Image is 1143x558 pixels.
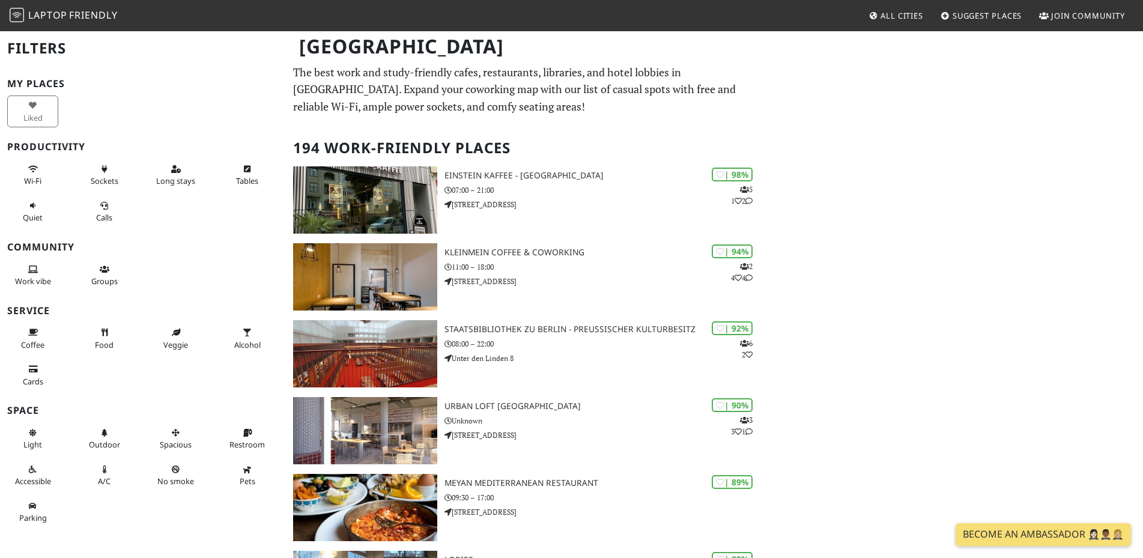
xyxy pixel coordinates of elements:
[91,175,118,186] span: Power sockets
[156,175,195,186] span: Long stays
[150,459,201,491] button: No smoke
[79,196,130,228] button: Calls
[444,429,762,441] p: [STREET_ADDRESS]
[150,423,201,455] button: Spacious
[444,492,762,503] p: 09:30 – 17:00
[89,439,120,450] span: Outdoor area
[7,241,279,253] h3: Community
[150,323,201,354] button: Veggie
[15,276,51,287] span: People working
[23,212,43,223] span: Quiet
[286,243,762,311] a: KleinMein Coffee & Coworking | 94% 244 KleinMein Coffee & Coworking 11:00 – 18:00 [STREET_ADDRESS]
[19,512,47,523] span: Parking
[21,339,44,350] span: Coffee
[222,323,273,354] button: Alcohol
[1051,10,1125,21] span: Join Community
[7,323,58,354] button: Coffee
[79,423,130,455] button: Outdoor
[222,159,273,191] button: Tables
[7,196,58,228] button: Quiet
[864,5,928,26] a: All Cities
[10,8,24,22] img: LaptopFriendly
[712,475,753,489] div: | 89%
[23,376,43,387] span: Credit cards
[229,439,265,450] span: Restroom
[7,405,279,416] h3: Space
[444,184,762,196] p: 07:00 – 21:00
[28,8,67,22] span: Laptop
[7,78,279,89] h3: My Places
[160,439,192,450] span: Spacious
[712,321,753,335] div: | 92%
[286,320,762,387] a: Staatsbibliothek zu Berlin - Preußischer Kulturbesitz | 92% 62 Staatsbibliothek zu Berlin - Preuß...
[23,439,42,450] span: Natural light
[444,415,762,426] p: Unknown
[293,64,755,115] p: The best work and study-friendly cafes, restaurants, libraries, and hotel lobbies in [GEOGRAPHIC_...
[444,247,762,258] h3: KleinMein Coffee & Coworking
[7,496,58,528] button: Parking
[7,159,58,191] button: Wi-Fi
[7,359,58,391] button: Cards
[293,397,437,464] img: URBAN LOFT Berlin
[286,166,762,234] a: Einstein Kaffee - Charlottenburg | 98% 512 Einstein Kaffee - [GEOGRAPHIC_DATA] 07:00 – 21:00 [STR...
[7,30,279,67] h2: Filters
[79,259,130,291] button: Groups
[79,323,130,354] button: Food
[293,474,437,541] img: Meyan Mediterranean Restaurant
[240,476,255,487] span: Pet friendly
[7,459,58,491] button: Accessible
[731,414,753,437] p: 3 3 1
[444,353,762,364] p: Unter den Linden 8
[10,5,118,26] a: LaptopFriendly LaptopFriendly
[234,339,261,350] span: Alcohol
[293,166,437,234] img: Einstein Kaffee - Charlottenburg
[444,171,762,181] h3: Einstein Kaffee - [GEOGRAPHIC_DATA]
[444,401,762,411] h3: URBAN LOFT [GEOGRAPHIC_DATA]
[293,243,437,311] img: KleinMein Coffee & Coworking
[444,478,762,488] h3: Meyan Mediterranean Restaurant
[69,8,117,22] span: Friendly
[936,5,1027,26] a: Suggest Places
[286,397,762,464] a: URBAN LOFT Berlin | 90% 331 URBAN LOFT [GEOGRAPHIC_DATA] Unknown [STREET_ADDRESS]
[293,130,755,166] h2: 194 Work-Friendly Places
[286,474,762,541] a: Meyan Mediterranean Restaurant | 89% Meyan Mediterranean Restaurant 09:30 – 17:00 [STREET_ADDRESS]
[79,459,130,491] button: A/C
[731,184,753,207] p: 5 1 2
[444,199,762,210] p: [STREET_ADDRESS]
[712,244,753,258] div: | 94%
[24,175,41,186] span: Stable Wi-Fi
[444,276,762,287] p: [STREET_ADDRESS]
[95,339,114,350] span: Food
[444,506,762,518] p: [STREET_ADDRESS]
[91,276,118,287] span: Group tables
[712,398,753,412] div: | 90%
[712,168,753,181] div: | 98%
[222,423,273,455] button: Restroom
[7,423,58,455] button: Light
[7,141,279,153] h3: Productivity
[98,476,111,487] span: Air conditioned
[731,261,753,284] p: 2 4 4
[881,10,923,21] span: All Cities
[740,338,753,360] p: 6 2
[290,30,760,63] h1: [GEOGRAPHIC_DATA]
[96,212,112,223] span: Video/audio calls
[956,523,1131,546] a: Become an Ambassador 🤵🏻‍♀️🤵🏾‍♂️🤵🏼‍♀️
[1034,5,1130,26] a: Join Community
[293,320,437,387] img: Staatsbibliothek zu Berlin - Preußischer Kulturbesitz
[7,259,58,291] button: Work vibe
[157,476,194,487] span: Smoke free
[222,459,273,491] button: Pets
[953,10,1022,21] span: Suggest Places
[444,261,762,273] p: 11:00 – 18:00
[79,159,130,191] button: Sockets
[7,305,279,317] h3: Service
[150,159,201,191] button: Long stays
[15,476,51,487] span: Accessible
[444,324,762,335] h3: Staatsbibliothek zu Berlin - Preußischer Kulturbesitz
[236,175,258,186] span: Work-friendly tables
[163,339,188,350] span: Veggie
[444,338,762,350] p: 08:00 – 22:00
